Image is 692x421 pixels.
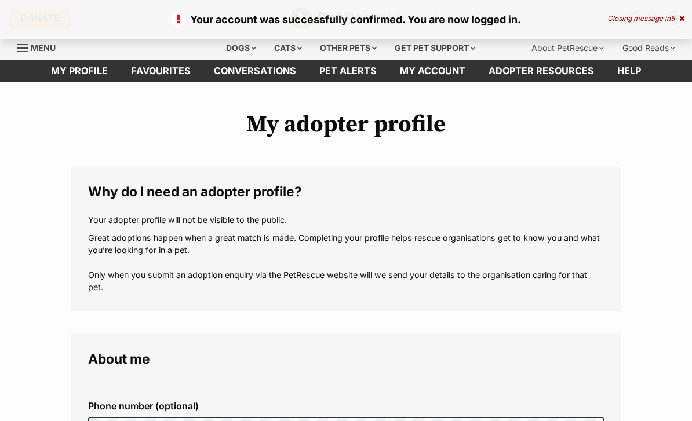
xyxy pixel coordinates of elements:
a: Menu [17,36,64,57]
p: Your adopter profile will not be visible to the public. [88,214,604,226]
div: Cats [266,36,310,60]
label: Phone number (optional) [88,401,604,411]
h1: My adopter profile [71,111,621,138]
a: Adopter resources [477,60,606,82]
legend: About me [88,352,604,367]
p: Great adoptions happen when a great match is made. Completing your profile helps rescue organisat... [88,232,604,294]
fieldset: Why do I need an adopter profile? [71,167,621,311]
div: Get pet support [387,36,483,60]
div: Dogs [218,36,264,60]
a: conversations [202,60,308,82]
div: Other pets [312,36,385,60]
legend: Why do I need an adopter profile? [88,184,604,199]
span: Menu [31,43,56,53]
a: My profile [39,60,119,82]
a: Pet alerts [308,60,388,82]
a: Favourites [119,60,202,82]
a: Help [606,60,653,82]
div: About PetRescue [523,36,612,60]
div: Good Reads [614,36,683,60]
a: My account [388,60,477,82]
